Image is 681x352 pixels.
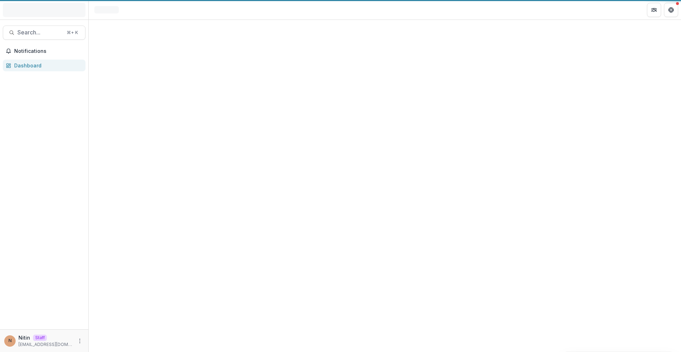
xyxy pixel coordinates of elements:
button: Partners [647,3,661,17]
nav: breadcrumb [92,5,122,15]
p: Staff [33,335,47,341]
a: Dashboard [3,60,85,71]
button: Get Help [664,3,678,17]
span: Notifications [14,48,83,54]
div: Dashboard [14,62,80,69]
div: Nitin [9,339,12,343]
button: More [76,337,84,345]
p: [EMAIL_ADDRESS][DOMAIN_NAME] [18,341,73,348]
p: Nitin [18,334,30,341]
div: ⌘ + K [65,29,79,37]
span: Search... [17,29,62,36]
button: Notifications [3,45,85,57]
button: Search... [3,26,85,40]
